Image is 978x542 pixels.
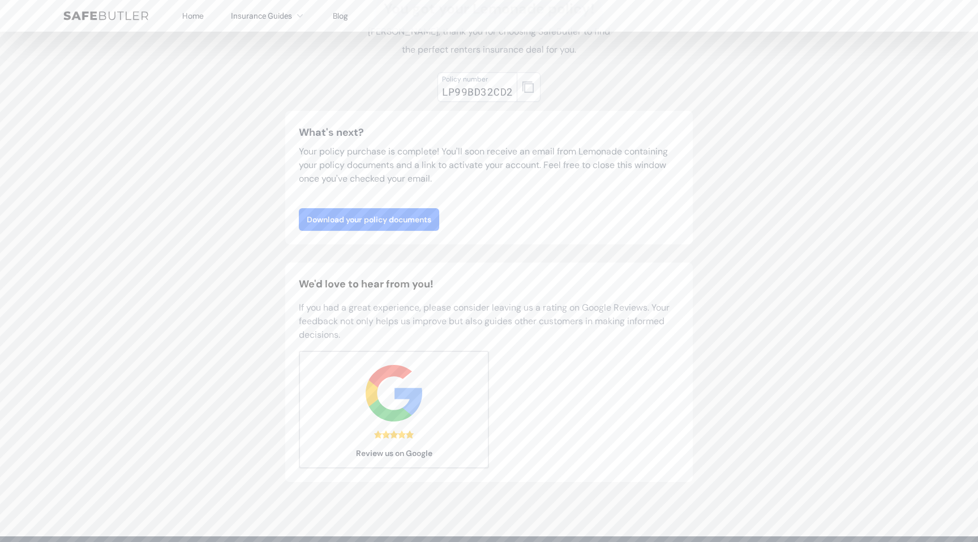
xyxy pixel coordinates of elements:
a: Blog [333,11,348,21]
div: LP99BD32CD2 [442,84,513,100]
div: Policy number [442,75,513,84]
span: Review us on Google [299,448,488,459]
button: Insurance Guides [231,9,306,23]
h2: We'd love to hear from you! [299,276,679,292]
p: If you had a great experience, please consider leaving us a rating on Google Reviews. Your feedba... [299,301,679,342]
h3: What's next? [299,124,679,140]
p: [PERSON_NAME], thank you for choosing SafeButler to find the perfect renters insurance deal for you. [362,23,616,59]
img: SafeButler Text Logo [63,11,148,20]
div: 5.0 [374,431,414,438]
img: google.svg [366,365,422,421]
a: Review us on Google [299,351,489,468]
p: Your policy purchase is complete! You'll soon receive an email from Lemonade containing your poli... [299,145,679,186]
a: Download your policy documents [299,208,439,231]
a: Home [182,11,204,21]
